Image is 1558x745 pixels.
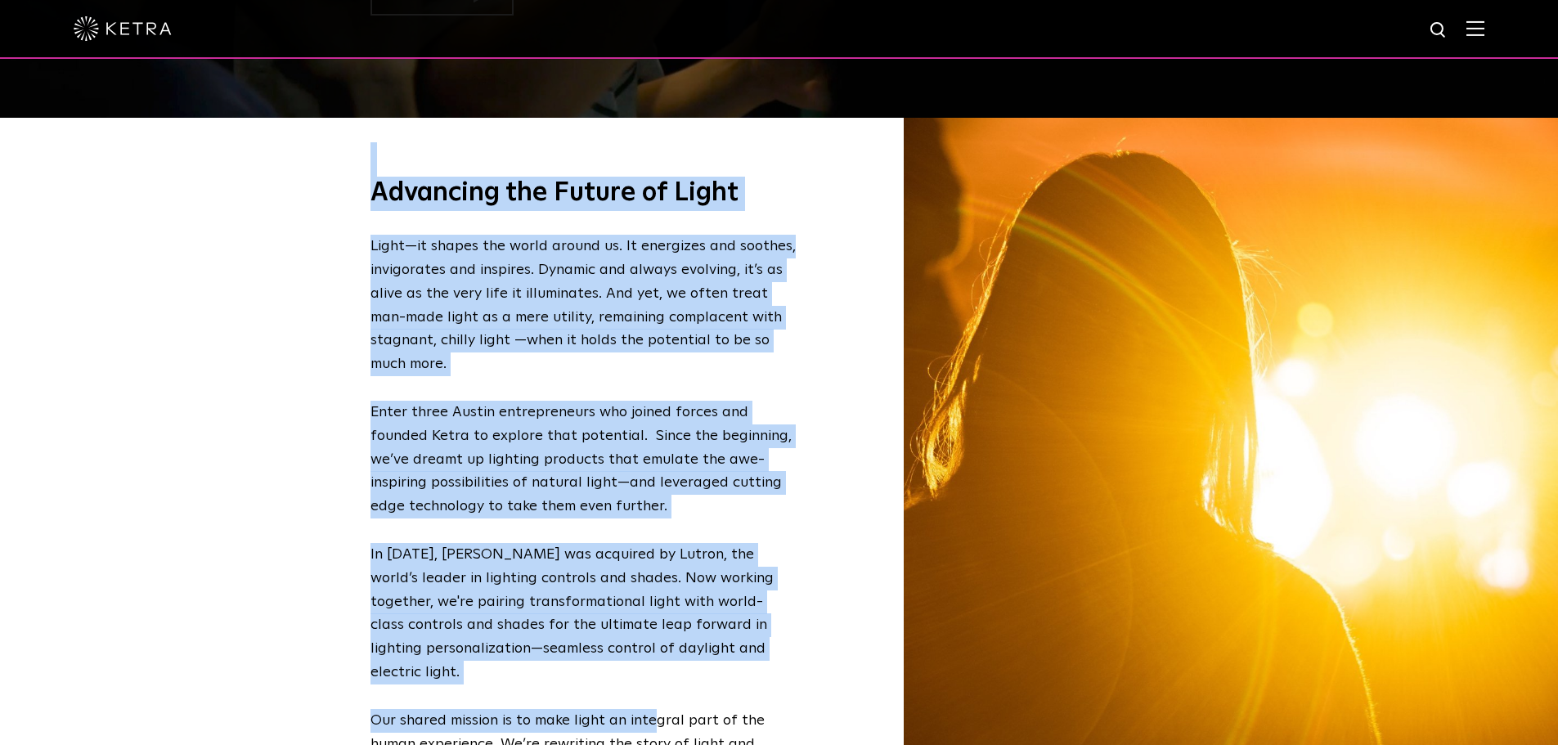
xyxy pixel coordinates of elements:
p: In [DATE], [PERSON_NAME] was acquired by Lutron, the world’s leader in lighting controls and shad... [370,543,796,684]
h3: Advancing the Future of Light [370,142,796,210]
img: search icon [1429,20,1449,41]
p: Enter three Austin entrepreneurs who joined forces and founded Ketra to explore that potential. S... [370,401,796,518]
img: Hamburger%20Nav.svg [1466,20,1484,36]
p: Light—it shapes the world around us. It energizes and soothes, invigorates and inspires. Dynamic ... [370,235,796,376]
img: ketra-logo-2019-white [74,16,172,41]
